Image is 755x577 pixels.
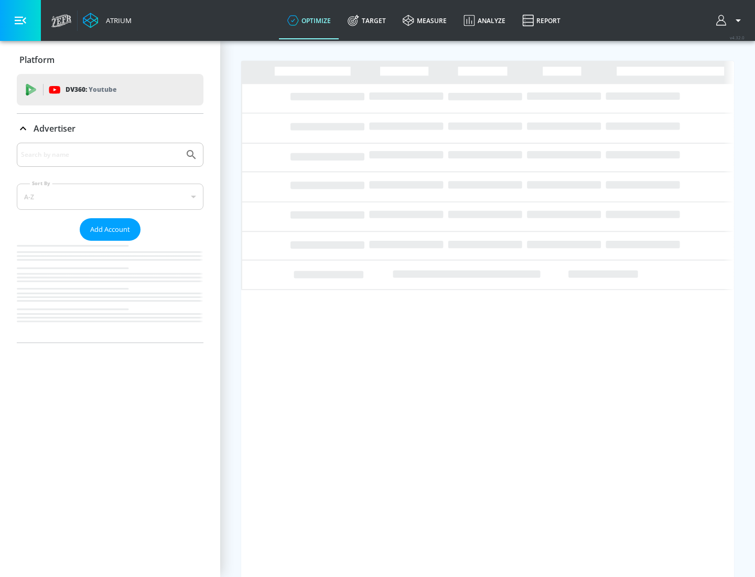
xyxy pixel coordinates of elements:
[17,114,203,143] div: Advertiser
[89,84,116,95] p: Youtube
[17,45,203,74] div: Platform
[34,123,75,134] p: Advertiser
[514,2,569,39] a: Report
[83,13,132,28] a: Atrium
[102,16,132,25] div: Atrium
[66,84,116,95] p: DV360:
[455,2,514,39] a: Analyze
[90,223,130,236] span: Add Account
[19,54,55,66] p: Platform
[394,2,455,39] a: measure
[339,2,394,39] a: Target
[21,148,180,162] input: Search by name
[17,241,203,343] nav: list of Advertiser
[17,184,203,210] div: A-Z
[30,180,52,187] label: Sort By
[80,218,141,241] button: Add Account
[279,2,339,39] a: optimize
[17,143,203,343] div: Advertiser
[17,74,203,105] div: DV360: Youtube
[730,35,745,40] span: v 4.32.0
